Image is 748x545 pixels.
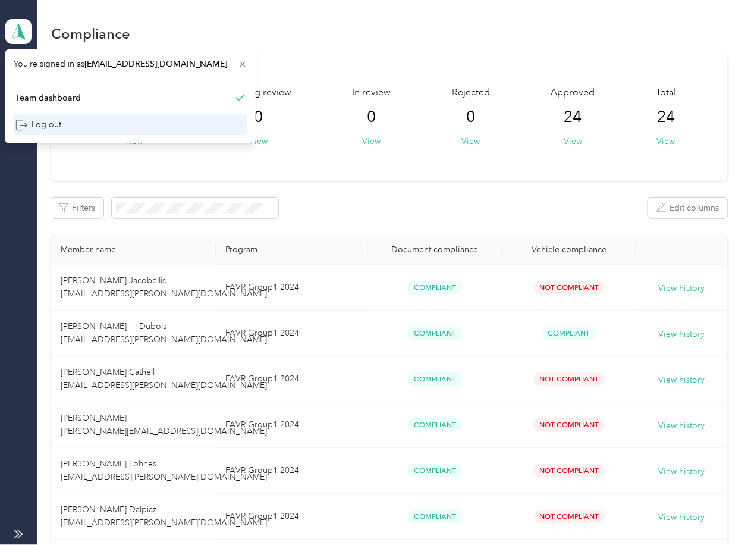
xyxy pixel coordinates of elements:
[51,27,130,40] h1: Compliance
[408,418,463,432] span: Compliant
[51,198,103,218] button: Filters
[216,235,368,265] th: Program
[408,372,463,386] span: Compliant
[353,86,391,100] span: In review
[659,511,705,524] button: View history
[657,135,675,148] button: View
[84,59,227,69] span: [EMAIL_ADDRESS][DOMAIN_NAME]
[533,372,605,386] span: Not Compliant
[648,198,728,218] button: Edit columns
[681,478,748,545] iframe: Everlance-gr Chat Button Frame
[659,328,705,341] button: View history
[408,327,463,340] span: Compliant
[542,327,596,340] span: Compliant
[216,494,368,540] td: FAVR Group1 2024
[564,135,582,148] button: View
[551,86,595,100] span: Approved
[216,265,368,311] td: FAVR Group1 2024
[61,505,267,528] span: [PERSON_NAME] Dalpiaz [EMAIL_ADDRESS][PERSON_NAME][DOMAIN_NAME]
[656,86,676,100] span: Total
[216,448,368,494] td: FAVR Group1 2024
[533,418,605,432] span: Not Compliant
[533,510,605,524] span: Not Compliant
[452,86,490,100] span: Rejected
[533,281,605,295] span: Not Compliant
[659,419,705,433] button: View history
[511,245,626,255] div: Vehicle compliance
[216,311,368,356] td: FAVR Group1 2024
[467,108,476,127] span: 0
[533,464,605,478] span: Not Compliant
[367,108,376,127] span: 0
[51,235,216,265] th: Member name
[216,356,368,402] td: FAVR Group1 2024
[378,245,492,255] div: Document compliance
[61,275,267,299] span: [PERSON_NAME] Jacobellis [EMAIL_ADDRESS][PERSON_NAME][DOMAIN_NAME]
[408,464,463,478] span: Compliant
[15,118,61,131] div: Log out
[564,108,582,127] span: 24
[61,413,267,436] span: [PERSON_NAME] [PERSON_NAME][EMAIL_ADDRESS][DOMAIN_NAME]
[462,135,480,148] button: View
[61,459,267,482] span: [PERSON_NAME] Lohnes [EMAIL_ADDRESS][PERSON_NAME][DOMAIN_NAME]
[61,367,267,390] span: [PERSON_NAME] Cathell [EMAIL_ADDRESS][PERSON_NAME][DOMAIN_NAME]
[657,108,675,127] span: 24
[15,92,81,104] div: Team dashboard
[659,465,705,478] button: View history
[249,135,268,148] button: View
[659,282,705,295] button: View history
[14,58,247,70] span: You’re signed in as
[408,281,463,295] span: Compliant
[216,402,368,448] td: FAVR Group1 2024
[408,510,463,524] span: Compliant
[254,108,263,127] span: 0
[61,321,267,344] span: [PERSON_NAME] Dubois [EMAIL_ADDRESS][PERSON_NAME][DOMAIN_NAME]
[225,86,291,100] span: Pending review
[363,135,381,148] button: View
[659,374,705,387] button: View history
